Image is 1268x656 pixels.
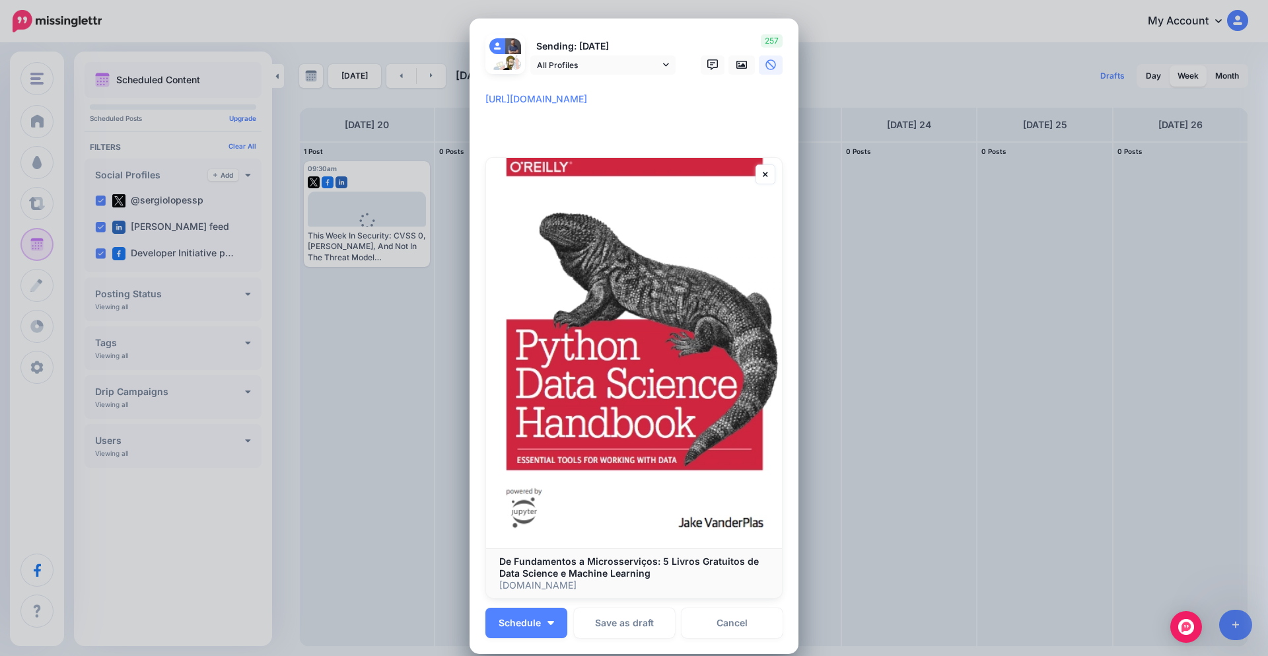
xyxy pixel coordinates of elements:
[505,38,521,54] img: 404938064_7577128425634114_8114752557348925942_n-bsa142071.jpg
[499,618,541,628] span: Schedule
[682,608,783,638] a: Cancel
[489,54,521,86] img: QppGEvPG-82148.jpg
[485,93,587,104] mark: [URL][DOMAIN_NAME]
[537,58,660,72] span: All Profiles
[486,158,782,548] img: De Fundamentos a Microsserviços: 5 Livros Gratuitos de Data Science e Machine Learning
[1170,611,1202,643] div: Open Intercom Messenger
[761,34,783,48] span: 257
[530,39,676,54] p: Sending: [DATE]
[485,608,567,638] button: Schedule
[499,579,769,591] p: [DOMAIN_NAME]
[574,608,675,638] button: Save as draft
[489,38,505,54] img: user_default_image.png
[547,621,554,625] img: arrow-down-white.png
[499,556,759,579] b: De Fundamentos a Microsserviços: 5 Livros Gratuitos de Data Science e Machine Learning
[530,55,676,75] a: All Profiles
